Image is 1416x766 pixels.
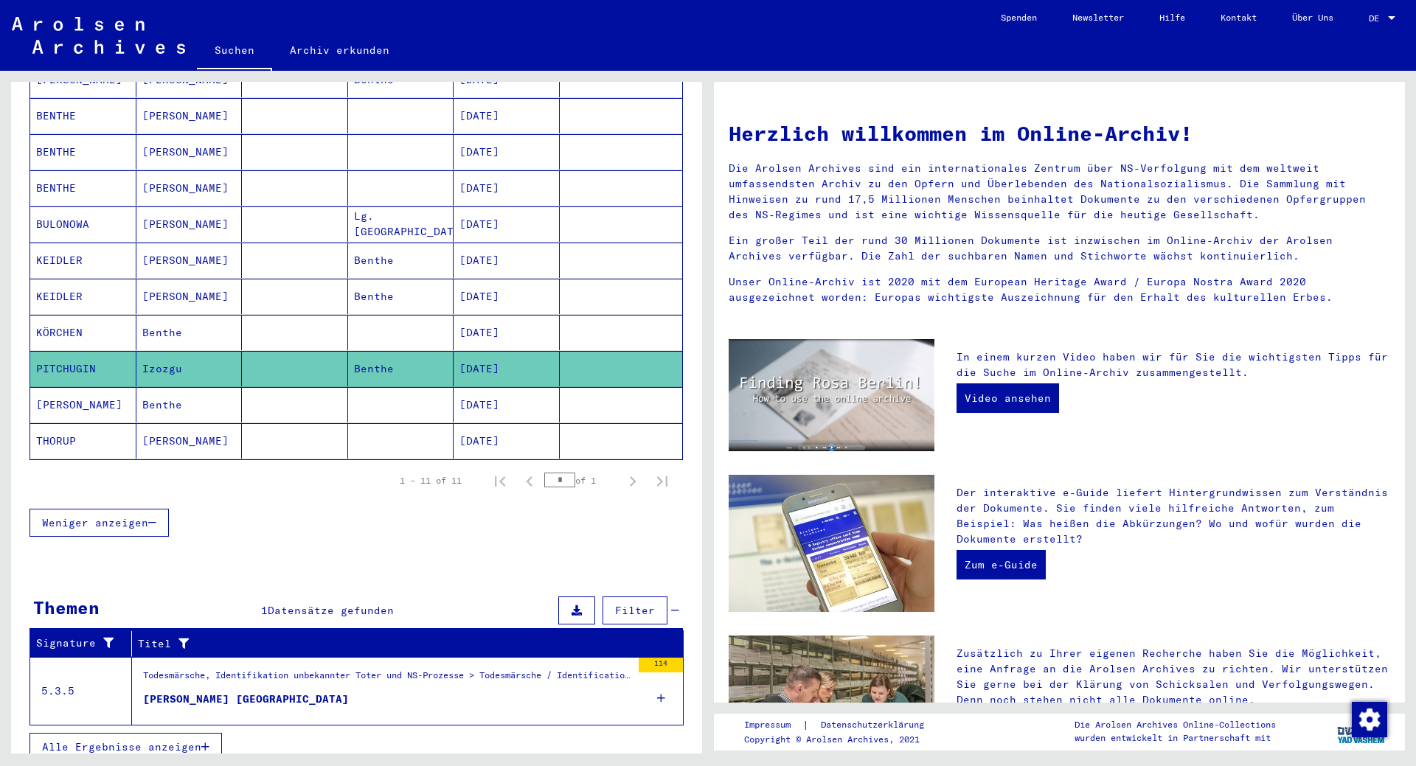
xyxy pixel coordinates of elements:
a: Suchen [197,32,272,71]
a: Impressum [744,717,802,733]
p: Ein großer Teil der rund 30 Millionen Dokumente ist inzwischen im Online-Archiv der Arolsen Archi... [729,233,1390,264]
mat-cell: Benthe [348,279,454,314]
span: Alle Ergebnisse anzeigen [42,740,201,753]
mat-cell: [PERSON_NAME] [136,98,243,133]
p: Die Arolsen Archives Online-Collections [1075,718,1276,731]
a: Datenschutzerklärung [809,717,942,733]
mat-cell: Benthe [348,243,454,278]
p: Der interaktive e-Guide liefert Hintergrundwissen zum Verständnis der Dokumente. Sie finden viele... [957,485,1390,547]
button: Previous page [515,466,544,495]
img: Zustimmung ändern [1352,702,1387,737]
img: Arolsen_neg.svg [12,17,185,54]
p: In einem kurzen Video haben wir für Sie die wichtigsten Tipps für die Suche im Online-Archiv zusa... [957,349,1390,380]
button: Alle Ergebnisse anzeigen [29,733,222,761]
span: Weniger anzeigen [42,516,148,529]
span: Filter [615,604,655,617]
mat-cell: THORUP [30,423,136,459]
mat-cell: [DATE] [454,98,560,133]
mat-cell: KEIDLER [30,243,136,278]
mat-cell: [PERSON_NAME] [136,206,243,242]
p: Die Arolsen Archives sind ein internationales Zentrum über NS-Verfolgung mit dem weltweit umfasse... [729,161,1390,223]
mat-cell: BENTHE [30,170,136,206]
mat-cell: Benthe [136,315,243,350]
p: Unser Online-Archiv ist 2020 mit dem European Heritage Award / Europa Nostra Award 2020 ausgezeic... [729,274,1390,305]
mat-cell: [DATE] [454,279,560,314]
span: Datensätze gefunden [268,604,394,617]
button: Next page [618,466,648,495]
div: | [744,717,942,733]
span: DE [1369,13,1385,24]
mat-cell: [DATE] [454,315,560,350]
span: 1 [261,604,268,617]
div: [PERSON_NAME] [GEOGRAPHIC_DATA] [143,692,349,707]
mat-cell: [PERSON_NAME] [136,423,243,459]
button: First page [485,466,515,495]
mat-cell: [DATE] [454,243,560,278]
div: Signature [36,636,113,651]
div: Signature [36,632,131,655]
mat-cell: KÖRCHEN [30,315,136,350]
div: Titel [138,632,665,655]
div: of 1 [544,473,618,487]
td: 5.3.5 [30,657,132,725]
img: video.jpg [729,339,934,451]
mat-cell: [DATE] [454,206,560,242]
a: Archiv erkunden [272,32,407,68]
div: Todesmärsche, Identifikation unbekannter Toter und NS-Prozesse > Todesmärsche / Identification of... [143,669,631,689]
mat-cell: KEIDLER [30,279,136,314]
mat-cell: Lg. [GEOGRAPHIC_DATA] [348,206,454,242]
div: 114 [639,658,683,672]
button: Filter [603,596,667,624]
mat-cell: Benthe [348,351,454,386]
mat-cell: [DATE] [454,170,560,206]
button: Last page [648,466,677,495]
div: 1 – 11 of 11 [400,474,462,487]
mat-cell: [PERSON_NAME] [136,279,243,314]
img: yv_logo.png [1334,713,1389,750]
div: Themen [33,594,100,621]
p: Copyright © Arolsen Archives, 2021 [744,733,942,746]
a: Zum e-Guide [957,550,1046,579]
mat-cell: [PERSON_NAME] [136,170,243,206]
a: Video ansehen [957,383,1059,413]
h1: Herzlich willkommen im Online-Archiv! [729,118,1390,149]
button: Weniger anzeigen [29,509,169,537]
mat-cell: [PERSON_NAME] [136,243,243,278]
div: Titel [138,636,647,652]
mat-cell: [DATE] [454,423,560,459]
mat-cell: [DATE] [454,387,560,422]
mat-cell: [PERSON_NAME] [136,134,243,170]
mat-cell: PITCHUGIN [30,351,136,386]
p: Zusätzlich zu Ihrer eigenen Recherche haben Sie die Möglichkeit, eine Anfrage an die Arolsen Arch... [957,646,1390,708]
mat-cell: [PERSON_NAME] [30,387,136,422]
img: eguide.jpg [729,475,934,612]
mat-cell: BENTHE [30,98,136,133]
mat-cell: [DATE] [454,351,560,386]
p: wurden entwickelt in Partnerschaft mit [1075,731,1276,745]
mat-cell: [DATE] [454,134,560,170]
mat-cell: Benthe [136,387,243,422]
mat-cell: BENTHE [30,134,136,170]
mat-cell: BULONOWA [30,206,136,242]
mat-cell: Izozgu [136,351,243,386]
